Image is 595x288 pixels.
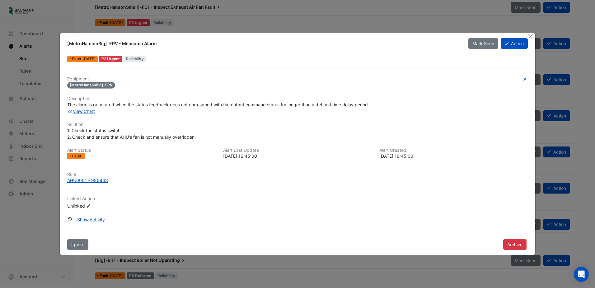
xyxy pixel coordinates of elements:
[72,154,82,158] span: Fault
[67,128,196,140] span: 1. Check the status switch. 2. Check and ensure that AHU's fan is not manually overridden.
[67,108,95,114] a: View Chart
[67,148,216,153] h6: Alert Status
[67,122,528,127] h6: Solution
[503,239,527,250] button: Archive
[67,172,528,177] h6: Rule
[67,102,369,107] span: The alarm is generated when the status feedback does not correspond with the output command statu...
[468,38,498,49] button: Mark Seen
[67,76,528,82] h6: Equipment
[379,148,528,153] h6: Alert Created
[67,177,108,184] div: AHU0001 - 985943
[73,214,109,225] button: Show Activity
[124,56,146,62] span: Reliability
[72,57,82,61] span: Fault
[527,33,534,40] button: Close
[67,41,461,47] div: [MetroHansonBig]-ERV - Mismatch Alarm
[67,82,115,89] span: [MetroHansonBig]-ERV
[574,267,589,282] div: Open Intercom Messenger
[501,38,528,49] button: Action
[99,56,122,62] div: P2 Urgent
[82,56,96,61] span: Tue 12-Aug-2025 17:45 EDT
[223,148,372,153] h6: Alert Last Update
[67,196,528,201] h6: Linked Action
[223,153,372,159] div: [DATE] 16:45:00
[67,96,528,101] h6: Description
[71,242,84,247] span: Ignore
[67,203,142,209] div: Unlinked
[86,204,91,209] fa-icon: Edit Linked Action
[472,41,494,46] span: Mark Seen
[67,177,528,184] a: AHU0001 - 985943
[67,239,88,250] button: Ignore
[379,153,528,159] div: [DATE] 16:45:00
